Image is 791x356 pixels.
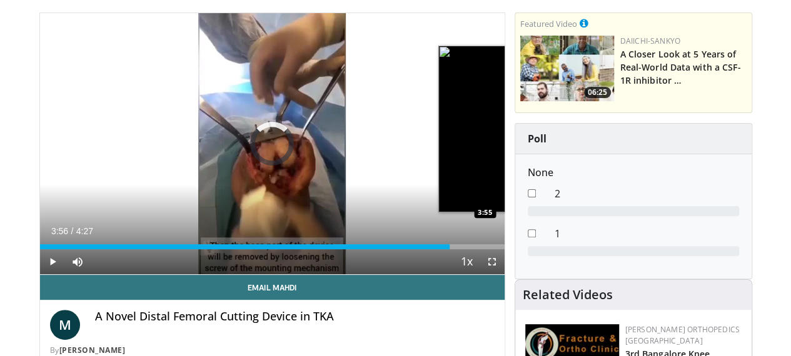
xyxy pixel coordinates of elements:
h6: None [528,167,739,179]
a: A Closer Look at 5 Years of Real-World Data with a CSF-1R inhibitor … [620,48,742,86]
img: 93c22cae-14d1-47f0-9e4a-a244e824b022.png.150x105_q85_crop-smart_upscale.jpg [520,36,614,101]
video-js: Video Player [40,13,505,275]
span: 06:25 [584,87,611,98]
button: Fullscreen [480,249,505,274]
h4: A Novel Distal Femoral Cutting Device in TKA [95,310,495,324]
button: Play [40,249,65,274]
small: Featured Video [520,18,577,29]
a: Email Mahdi [40,275,505,300]
a: M [50,310,80,340]
div: By [50,345,495,356]
a: Daiichi-Sankyo [620,36,680,46]
img: image.jpeg [438,46,532,212]
div: Progress Bar [40,244,505,249]
dd: 1 [545,226,748,241]
strong: Poll [528,132,547,146]
a: [PERSON_NAME] [59,345,126,355]
span: 3:56 [51,226,68,236]
a: [PERSON_NAME] Orthopedics [GEOGRAPHIC_DATA] [625,324,740,346]
span: 4:27 [76,226,93,236]
dd: 2 [545,186,748,201]
a: 06:25 [520,36,614,101]
button: Mute [65,249,90,274]
button: Playback Rate [455,249,480,274]
h4: Related Videos [523,287,613,302]
span: / [71,226,74,236]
